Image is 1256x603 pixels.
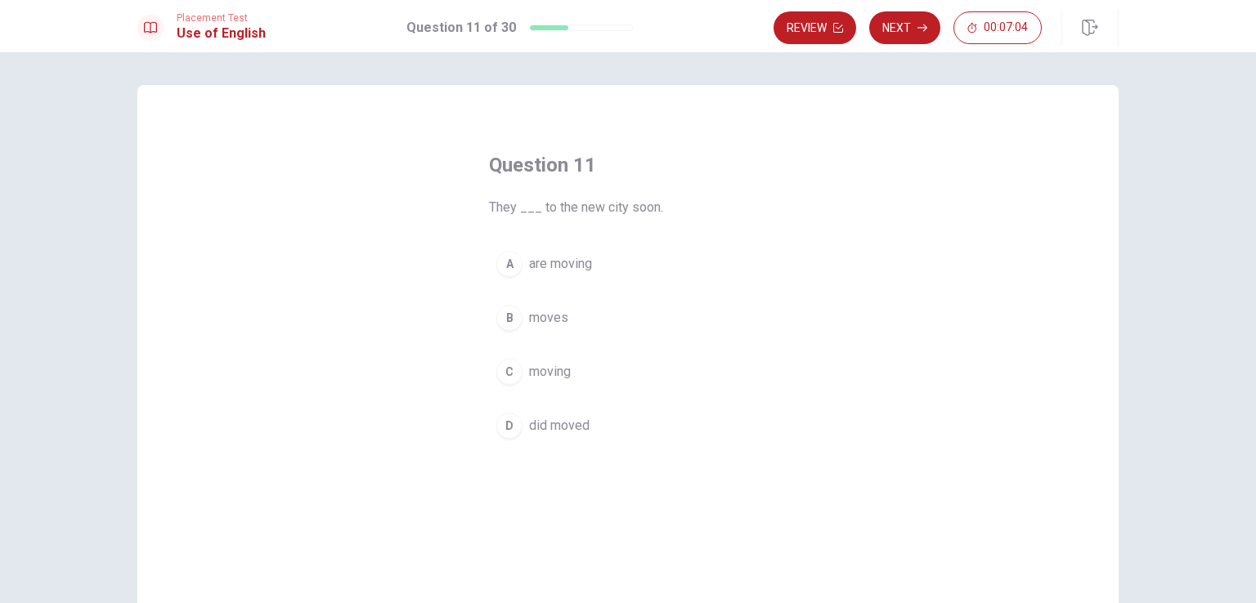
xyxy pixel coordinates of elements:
div: B [496,305,523,331]
h1: Question 11 of 30 [406,18,516,38]
div: A [496,251,523,277]
span: moves [529,308,568,328]
div: D [496,413,523,439]
span: Placement Test [177,12,266,24]
span: They ___ to the new city soon. [489,198,767,217]
h1: Use of English [177,24,266,43]
span: did moved [529,416,590,435]
div: C [496,359,523,385]
button: Bmoves [489,297,767,338]
button: Review [774,11,856,44]
h4: Question 11 [489,152,767,178]
button: Next [869,11,940,44]
button: Aare moving [489,243,767,284]
button: Ddid moved [489,405,767,446]
span: moving [529,362,571,382]
span: 00:07:04 [984,21,1028,34]
span: are moving [529,254,592,274]
button: 00:07:04 [953,11,1042,44]
button: Cmoving [489,351,767,392]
